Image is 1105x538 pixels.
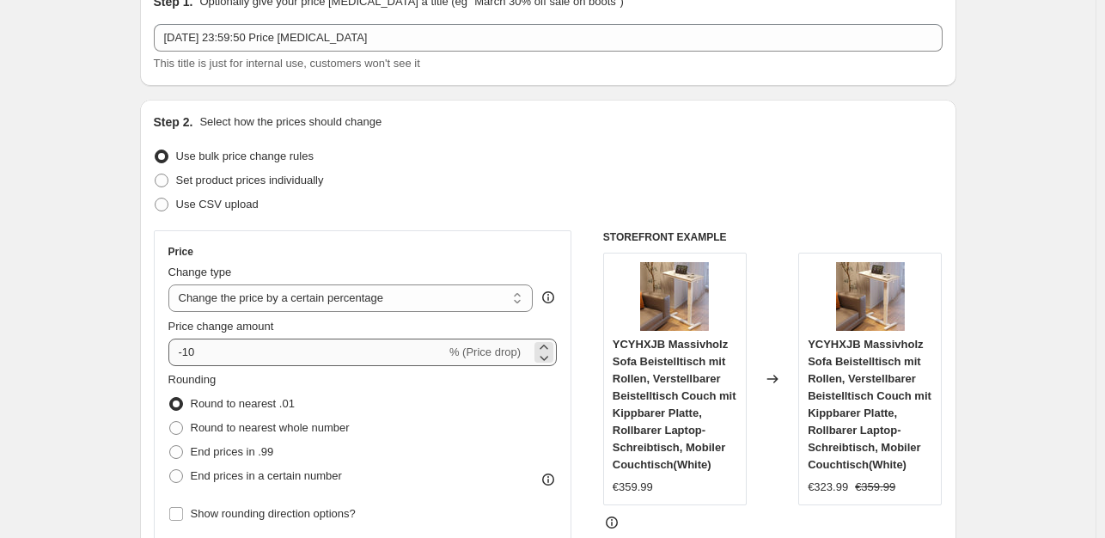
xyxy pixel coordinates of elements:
[154,57,420,70] span: This title is just for internal use, customers won't see it
[176,198,259,211] span: Use CSV upload
[176,174,324,186] span: Set product prices individually
[168,339,446,366] input: -15
[808,479,848,496] div: €323.99
[168,320,274,333] span: Price change amount
[191,445,274,458] span: End prices in .99
[191,421,350,434] span: Round to nearest whole number
[191,469,342,482] span: End prices in a certain number
[154,24,943,52] input: 30% off holiday sale
[191,507,356,520] span: Show rounding direction options?
[199,113,382,131] p: Select how the prices should change
[808,338,931,471] span: YCYHXJB Massivholz Sofa Beistelltisch mit Rollen, Verstellbarer Beistelltisch Couch mit Kippbarer...
[449,345,521,358] span: % (Price drop)
[613,338,736,471] span: YCYHXJB Massivholz Sofa Beistelltisch mit Rollen, Verstellbarer Beistelltisch Couch mit Kippbarer...
[168,373,217,386] span: Rounding
[540,289,557,306] div: help
[855,479,895,496] strike: €359.99
[613,479,653,496] div: €359.99
[176,150,314,162] span: Use bulk price change rules
[154,113,193,131] h2: Step 2.
[836,262,905,331] img: 41Zup0t8pUL_80x.jpg
[640,262,709,331] img: 41Zup0t8pUL_80x.jpg
[603,230,943,244] h6: STOREFRONT EXAMPLE
[168,266,232,278] span: Change type
[191,397,295,410] span: Round to nearest .01
[168,245,193,259] h3: Price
